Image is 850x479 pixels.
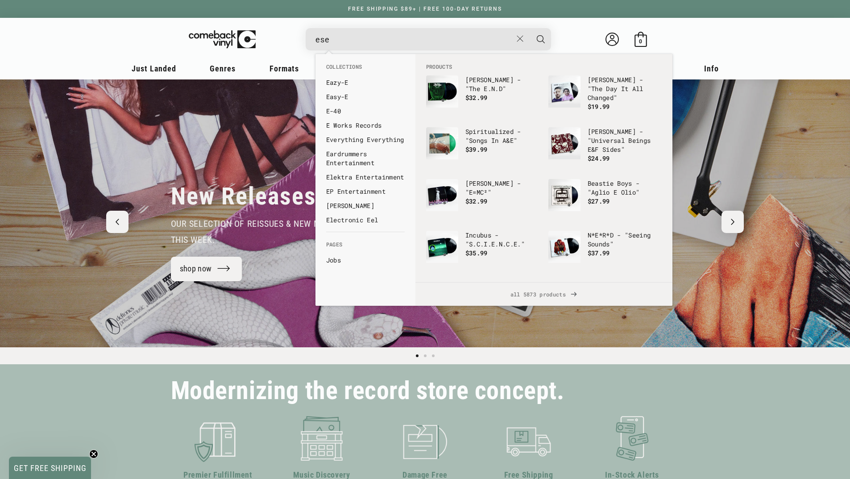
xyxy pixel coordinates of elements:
img: Beastie Boys - "Aglio E Olio" [548,179,580,211]
a: Easy-E [326,92,405,101]
div: GET FREE SHIPPINGClose teaser [9,457,91,479]
img: N*E*R*D - "Seeing Sounds" [548,231,580,263]
li: collections: Elektra Entertainment [322,170,409,184]
li: products: Mariah Carey - "E=MC²" [422,175,544,226]
button: Load slide 1 of 3 [413,352,421,360]
li: products: Incubus - "S.C.I.E.N.C.E." [422,226,544,278]
a: Dan-E-O - "The Day It All Changed" [PERSON_NAME] - "The Day It All Changed" $19.99 [548,75,662,118]
a: [PERSON_NAME] [326,201,405,210]
span: Just Landed [132,64,176,73]
span: $35.99 [465,249,488,257]
span: $32.99 [465,93,488,102]
button: Close [512,29,528,49]
a: all 5873 products [415,283,672,306]
span: $19.99 [588,102,610,111]
li: products: Makaya McCraven - "Universal Beings E&F Sides" [544,123,666,175]
a: Makaya McCraven - "Universal Beings E&F Sides" [PERSON_NAME] - "Universal Beings E&F Sides" $24.99 [548,127,662,170]
li: collections: Everything Everything [322,133,409,147]
p: Beastie Boys - "Aglio E Olio" [588,179,662,197]
a: Electronic Eel [326,216,405,225]
p: [PERSON_NAME] - "Universal Beings E&F Sides" [588,127,662,154]
span: $37.99 [588,249,610,257]
button: Search [530,28,552,50]
button: Load slide 3 of 3 [429,352,437,360]
a: Eazy-E [326,78,405,87]
li: collections: Eazy-E [322,75,409,90]
p: Incubus - "S.C.I.E.N.C.E." [465,231,539,249]
p: N*E*R*D - "Seeing Sounds" [588,231,662,249]
li: Pages [322,241,409,253]
button: Previous slide [106,211,129,233]
span: our selection of reissues & new music that dropped this week. [171,218,400,245]
h2: New Releases [171,182,316,211]
span: all 5873 products [423,283,665,306]
a: shop now [171,257,242,281]
p: [PERSON_NAME] - "E=MC²" [465,179,539,197]
img: Mariah Carey - "E=MC²" [426,179,458,211]
span: Formats [270,64,299,73]
a: Jobs [326,256,405,265]
button: Next slide [721,211,744,233]
li: collections: Easy-E [322,90,409,104]
input: When autocomplete results are available use up and down arrows to review and enter to select [315,30,512,49]
li: pages: Jobs [322,253,409,267]
div: Collections [315,54,415,232]
a: Mariah Carey - "E=MC²" [PERSON_NAME] - "E=MC²" $32.99 [426,179,539,222]
li: collections: Erin Enderlin [322,199,409,213]
li: products: Dan-E-O - "The Day It All Changed" [544,71,666,123]
button: Load slide 2 of 3 [421,352,429,360]
li: products: E-40 - "My Ghetto Report Card" [422,278,544,330]
img: Makaya McCraven - "Universal Beings E&F Sides" [548,127,580,159]
li: collections: E-40 [322,104,409,118]
a: Everything Everything [326,135,405,144]
li: Collections [322,63,409,75]
a: Beastie Boys - "Aglio E Olio" Beastie Boys - "Aglio E Olio" $27.99 [548,179,662,222]
img: Incubus - "S.C.I.E.N.C.E." [426,231,458,263]
a: EP Entertainment [326,187,405,196]
div: Pages [315,232,415,272]
li: products: Spiritualized - "Songs In A&E" [422,123,544,175]
a: Incubus - "S.C.I.E.N.C.E." Incubus - "S.C.I.E.N.C.E." $35.99 [426,231,539,274]
li: products: Beastie Boys - "Aglio E Olio" [544,175,666,226]
li: collections: Electronic Eel [322,213,409,227]
p: Spiritualized - "Songs In A&E" [465,127,539,145]
a: E-40 [326,107,405,116]
a: Eardrummers Entertainment [326,150,405,167]
a: Elektra Entertainment [326,173,405,182]
p: [PERSON_NAME] - "The E.N.D" [465,75,539,93]
img: Dan-E-O - "The Day It All Changed" [548,75,580,108]
li: products: N*E*R*D - "Seeing Sounds" [544,226,666,278]
p: [PERSON_NAME] - "The Day It All Changed" [588,75,662,102]
a: FREE SHIPPING $89+ | FREE 100-DAY RETURNS [339,6,511,12]
img: Spiritualized - "Songs In A&E" [426,127,458,159]
span: GET FREE SHIPPING [14,463,87,473]
li: Products [422,63,666,71]
div: Products [415,54,672,282]
span: Info [704,64,719,73]
a: N*E*R*D - "Seeing Sounds" N*E*R*D - "Seeing Sounds" $37.99 [548,231,662,274]
div: View All [415,282,672,306]
span: $32.99 [465,197,488,205]
span: $39.99 [465,145,488,154]
a: Black Eyed Peas - "The E.N.D" [PERSON_NAME] - "The E.N.D" $32.99 [426,75,539,118]
a: E Works Records [326,121,405,130]
h2: Modernizing the record store concept. [171,380,564,401]
a: Spiritualized - "Songs In A&E" Spiritualized - "Songs In A&E" $39.99 [426,127,539,170]
span: 0 [639,38,642,45]
img: Black Eyed Peas - "The E.N.D" [426,75,458,108]
span: $24.99 [588,154,610,162]
li: products: Various - "Jambú E Os Míticos Sons Da Amazônia" [544,278,666,330]
button: Close teaser [89,450,98,458]
li: products: Black Eyed Peas - "The E.N.D" [422,71,544,123]
li: collections: Eardrummers Entertainment [322,147,409,170]
span: $27.99 [588,197,610,205]
li: collections: EP Entertainment [322,184,409,199]
span: Genres [210,64,236,73]
li: collections: E Works Records [322,118,409,133]
div: Search [306,28,551,50]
